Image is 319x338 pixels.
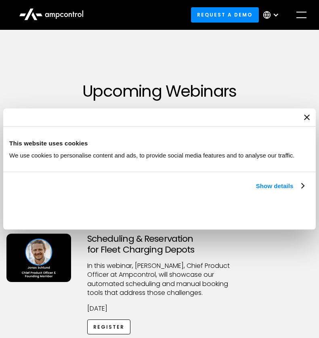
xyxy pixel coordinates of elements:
[191,7,259,22] a: Request a demo
[9,152,295,159] span: We use cookies to personalise content and ads, to provide social media features and to analyse ou...
[87,304,232,313] p: [DATE]
[6,81,313,101] h1: Upcoming Webinars
[256,181,304,191] a: Show details
[87,319,131,334] a: Register
[210,200,310,223] button: Okay
[87,261,232,298] p: ​In this webinar, [PERSON_NAME], Chief Product Officer at Ampcontrol, will showcase our automated...
[304,114,310,120] button: Close banner
[9,139,310,148] div: This website uses cookies
[87,234,232,255] h3: Scheduling & Reservation for Fleet Charging Depots
[290,4,313,26] div: menu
